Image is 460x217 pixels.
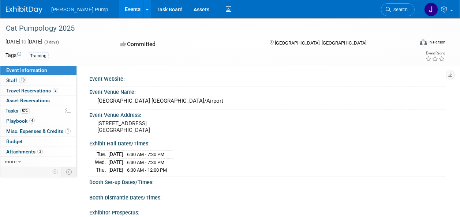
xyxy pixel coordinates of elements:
span: to [20,39,27,45]
div: [GEOGRAPHIC_DATA] [GEOGRAPHIC_DATA]/Airport [95,95,440,107]
span: 1 [65,128,71,134]
span: 19 [19,77,26,83]
img: Jake Sowders [424,3,438,16]
td: [DATE] [108,166,123,174]
div: Training [28,52,49,60]
img: ExhibitDay [6,6,42,14]
div: Exhibitor Prospectus: [89,207,445,216]
td: Thu. [95,166,108,174]
div: Event Rating [425,52,445,55]
span: 52% [20,108,30,114]
div: Committed [118,38,258,51]
a: Event Information [0,65,76,75]
div: Exhibit Hall Dates/Times: [89,138,445,147]
span: 6:30 AM - 12:00 PM [127,167,167,173]
div: Booth Dismantle Dates/Times: [89,192,445,201]
a: Search [381,3,415,16]
span: Playbook [6,118,35,124]
img: Format-Inperson.png [420,39,427,45]
td: Personalize Event Tab Strip [49,167,62,176]
span: (3 days) [44,40,59,45]
td: [DATE] [108,158,123,166]
span: 3 [37,149,43,154]
span: [GEOGRAPHIC_DATA], [GEOGRAPHIC_DATA] [275,40,366,46]
div: Event Website: [89,73,445,83]
span: Asset Reservations [6,98,50,103]
span: Event Information [6,67,47,73]
span: Misc. Expenses & Credits [6,128,71,134]
span: Budget [6,138,23,144]
a: Misc. Expenses & Credits1 [0,126,76,136]
div: Event Venue Name: [89,87,445,96]
a: Tasks52% [0,106,76,116]
a: Attachments3 [0,147,76,157]
div: Booth Set-up Dates/Times: [89,177,445,186]
a: Budget [0,137,76,146]
div: Cat Pumpology 2025 [3,22,408,35]
span: Staff [6,77,26,83]
pre: [STREET_ADDRESS] [GEOGRAPHIC_DATA] [97,120,229,133]
td: Tue. [95,151,108,159]
a: Travel Reservations2 [0,86,76,96]
div: Event Venue Address: [89,110,445,119]
span: [DATE] [DATE] [5,39,42,45]
span: Travel Reservations [6,88,58,94]
span: more [5,159,16,164]
span: Attachments [6,149,43,155]
span: 6:30 AM - 7:30 PM [127,160,164,165]
span: [PERSON_NAME] Pump [51,7,108,12]
div: In-Person [428,39,445,45]
a: Staff19 [0,76,76,85]
td: [DATE] [108,151,123,159]
span: Tasks [5,108,30,114]
div: Event Format [381,38,445,49]
td: Wed. [95,158,108,166]
a: Playbook4 [0,116,76,126]
a: Asset Reservations [0,96,76,106]
span: 6:30 AM - 7:30 PM [127,152,164,157]
span: 4 [29,118,35,123]
span: 2 [53,88,58,93]
td: Toggle Event Tabs [62,167,77,176]
span: Search [391,7,408,12]
a: more [0,157,76,167]
td: Tags [5,52,21,60]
